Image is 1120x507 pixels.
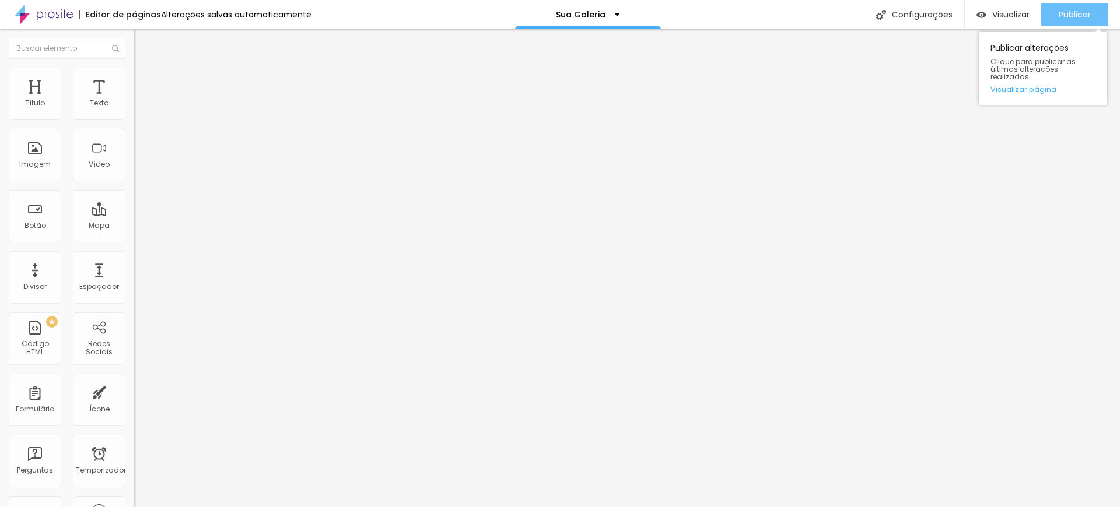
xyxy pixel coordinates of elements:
font: Redes Sociais [86,339,113,357]
font: Temporizador [76,465,126,475]
font: Editor de páginas [86,9,161,20]
font: Imagem [19,159,51,169]
font: Publicar alterações [991,42,1069,54]
font: Ícone [89,404,110,414]
font: Texto [90,98,108,108]
font: Mapa [89,220,110,230]
font: Clique para publicar as últimas alterações realizadas [991,57,1076,82]
img: Ícone [876,10,886,20]
input: Buscar elemento [9,38,125,59]
font: Formulário [16,404,54,414]
font: Perguntas [17,465,53,475]
button: Publicar [1041,3,1108,26]
font: Botão [24,220,46,230]
font: Visualizar [992,9,1030,20]
font: Título [25,98,45,108]
font: Espaçador [79,281,119,291]
img: Ícone [112,45,119,52]
font: Divisor [23,281,47,291]
iframe: Editor [134,29,1120,507]
button: Visualizar [965,3,1041,26]
a: Visualizar página [991,86,1095,93]
font: Configurações [892,9,953,20]
font: Publicar [1059,9,1091,20]
img: view-1.svg [977,10,986,20]
font: Código HTML [22,339,49,357]
font: Sua Galeria [556,9,605,20]
font: Alterações salvas automaticamente [161,9,311,20]
font: Visualizar página [991,84,1056,95]
font: Vídeo [89,159,110,169]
